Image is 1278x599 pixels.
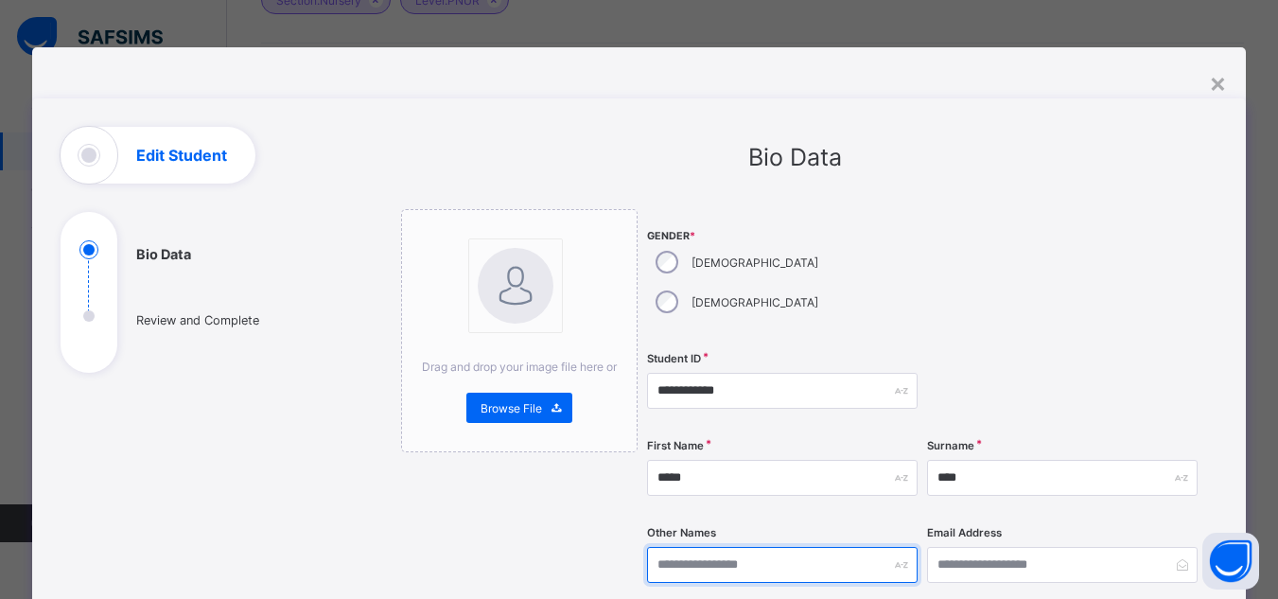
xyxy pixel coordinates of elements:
[1202,533,1259,590] button: Open asap
[927,526,1002,539] label: Email Address
[748,143,842,171] span: Bio Data
[647,352,701,365] label: Student ID
[647,230,918,242] span: Gender
[692,255,818,270] label: [DEMOGRAPHIC_DATA]
[1209,66,1227,98] div: ×
[647,439,704,452] label: First Name
[478,248,553,324] img: bannerImage
[401,209,638,452] div: bannerImageDrag and drop your image file here orBrowse File
[481,401,542,415] span: Browse File
[136,148,227,163] h1: Edit Student
[647,526,716,539] label: Other Names
[422,360,617,374] span: Drag and drop your image file here or
[927,439,974,452] label: Surname
[692,295,818,309] label: [DEMOGRAPHIC_DATA]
